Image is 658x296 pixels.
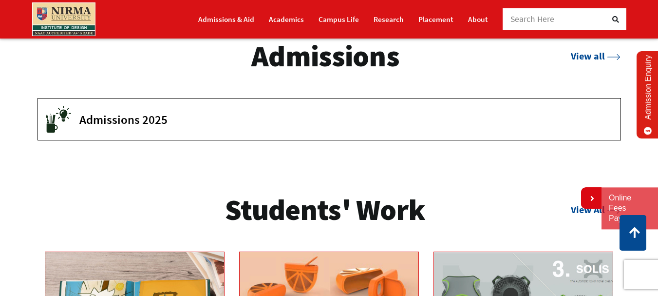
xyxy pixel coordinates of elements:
[319,11,359,28] a: Campus Life
[609,193,651,223] a: Online Fees Payment
[251,38,399,75] h3: Admissions
[418,11,453,28] a: Placement
[510,14,555,24] span: Search Here
[571,50,620,62] a: View all
[225,191,425,228] h3: Students' Work
[79,112,606,127] span: Admissions 2025
[571,203,620,216] a: View All
[374,11,404,28] a: Research
[269,11,304,28] a: Academics
[32,2,95,36] img: main_logo
[38,99,620,140] button: Admissions 2025
[468,11,488,28] a: About
[198,11,254,28] a: Admissions & Aid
